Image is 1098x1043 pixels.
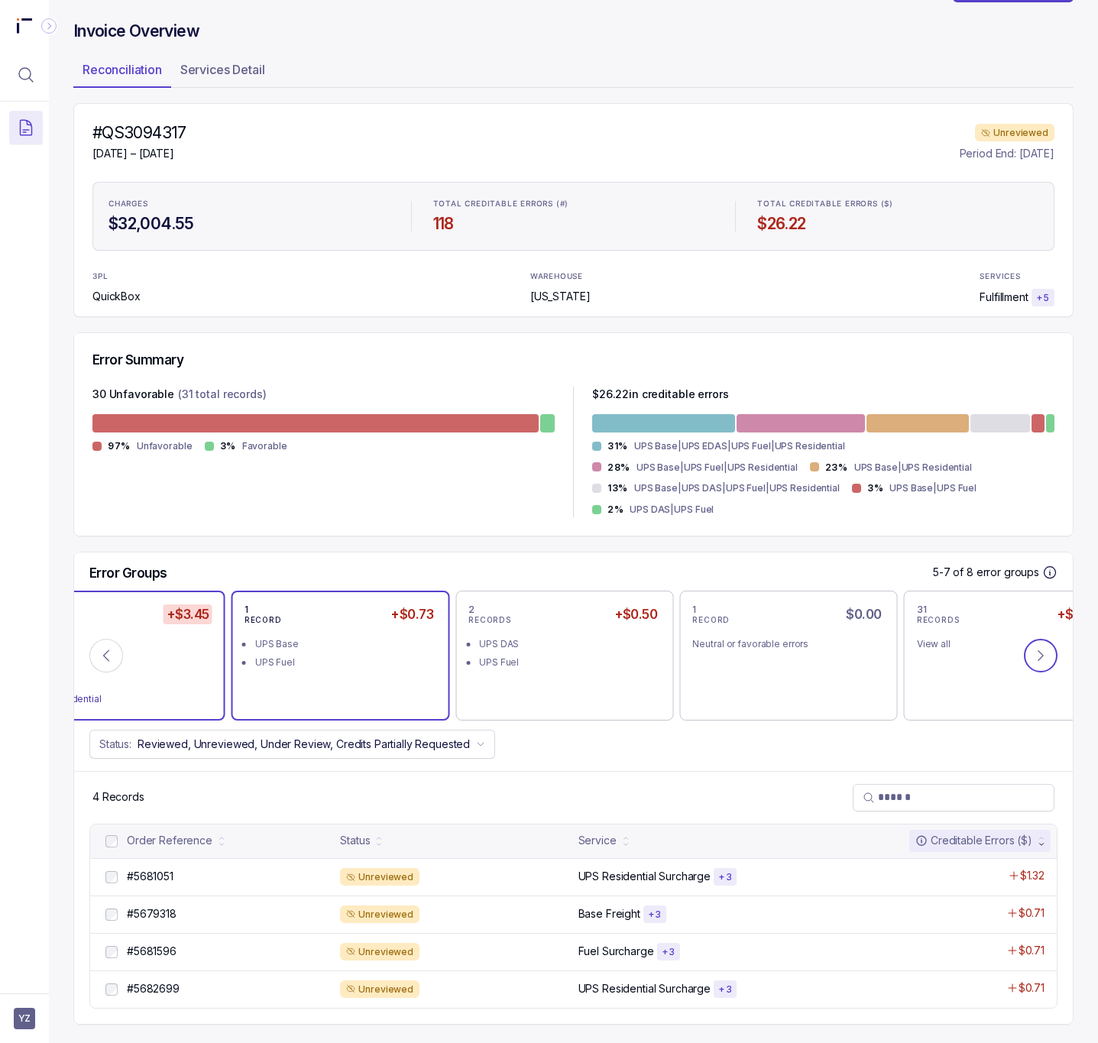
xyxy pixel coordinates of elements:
[1036,292,1050,304] p: + 5
[340,980,419,999] div: Unreviewed
[611,604,661,624] h5: +$0.50
[40,17,58,35] div: Collapse Icon
[127,944,177,959] p: #5681596
[977,565,1039,580] p: error groups
[73,57,171,88] li: Tab Reconciliation
[127,981,180,996] p: #5682699
[917,604,928,616] p: 31
[980,272,1020,281] p: SERVICES
[105,871,118,883] input: checkbox-checkbox
[127,869,173,884] p: #5681051
[245,616,282,625] p: RECORD
[648,909,662,921] p: + 3
[1019,980,1045,996] p: $0.71
[825,462,848,474] p: 23%
[975,124,1054,142] div: Unreviewed
[933,565,977,580] p: 5-7 of 8
[468,616,511,625] p: RECORDS
[99,189,399,244] li: Statistic CHARGES
[1019,905,1045,921] p: $0.71
[433,213,714,235] h4: 118
[9,58,43,92] button: Menu Icon Button MagnifyingGlassIcon
[31,636,210,652] div: UPS Base
[245,604,249,616] p: 1
[164,604,212,624] h5: +$3.45
[92,387,174,405] p: 30 Unfavorable
[468,604,475,616] p: 2
[92,789,144,805] div: Remaining page entries
[479,636,659,652] div: UPS DAS
[530,272,583,281] p: WAREHOUSE
[255,636,435,652] div: UPS Base
[578,981,711,996] p: UPS Residential Surcharge
[31,673,210,688] div: UPS Fuel
[138,737,470,752] p: Reviewed, Unreviewed, Under Review, Credits Partially Requested
[9,111,43,144] button: Menu Icon Button DocumentTextIcon
[607,462,630,474] p: 28%
[748,189,1048,244] li: Statistic TOTAL CREDITABLE ERRORS ($)
[14,1008,35,1029] button: User initials
[917,636,1096,652] div: View all
[180,60,265,79] p: Services Detail
[915,833,1032,848] div: Creditable Errors ($)
[634,439,845,454] p: UPS Base|UPS EDAS|UPS Fuel|UPS Residential
[854,460,972,475] p: UPS Base|UPS Residential
[917,616,960,625] p: RECORDS
[83,60,162,79] p: Reconciliation
[843,604,884,624] h5: $0.00
[92,789,144,805] p: 4 Records
[242,439,287,454] p: Favorable
[530,289,591,304] p: [US_STATE]
[89,730,495,759] button: Status:Reviewed, Unreviewed, Under Review, Credits Partially Requested
[889,481,977,496] p: UPS Base|UPS Fuel
[105,909,118,921] input: checkbox-checkbox
[92,289,141,304] p: QuickBox
[718,871,732,883] p: + 3
[634,481,840,496] p: UPS Base|UPS DAS|UPS Fuel|UPS Residential
[578,833,617,848] div: Service
[31,692,210,707] div: UPS Residential
[340,943,419,961] div: Unreviewed
[109,199,148,209] p: CHARGES
[867,482,883,494] p: 3%
[220,440,236,452] p: 3%
[340,833,370,848] div: Status
[607,482,628,494] p: 13%
[109,213,390,235] h4: $32,004.55
[578,944,654,959] p: Fuel Surcharge
[607,440,628,452] p: 31%
[630,502,714,517] p: UPS DAS|UPS Fuel
[105,946,118,958] input: checkbox-checkbox
[980,290,1028,305] p: Fulfillment
[578,869,711,884] p: UPS Residential Surcharge
[757,199,893,209] p: TOTAL CREDITABLE ERRORS ($)
[92,122,186,144] h4: #QS3094317
[340,868,419,886] div: Unreviewed
[340,905,419,924] div: Unreviewed
[433,199,569,209] p: TOTAL CREDITABLE ERRORS (#)
[387,604,436,624] h5: +$0.73
[127,906,177,922] p: #5679318
[960,146,1054,161] p: Period End: [DATE]
[424,189,724,244] li: Statistic TOTAL CREDITABLE ERRORS (#)
[607,504,623,516] p: 2%
[92,146,186,161] p: [DATE] – [DATE]
[171,57,274,88] li: Tab Services Detail
[137,439,193,454] p: Unfavorable
[578,906,640,922] p: Base Freight
[92,272,132,281] p: 3PL
[127,833,212,848] div: Order Reference
[99,737,131,752] p: Status:
[1020,868,1045,883] p: $1.32
[662,946,675,958] p: + 3
[92,182,1054,251] ul: Statistic Highlights
[692,616,730,625] p: RECORD
[178,387,266,405] p: (31 total records)
[1019,943,1045,958] p: $0.71
[692,636,872,652] div: Neutral or favorable errors
[718,983,732,996] p: + 3
[89,565,167,581] h5: Error Groups
[105,983,118,996] input: checkbox-checkbox
[255,655,435,670] div: UPS Fuel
